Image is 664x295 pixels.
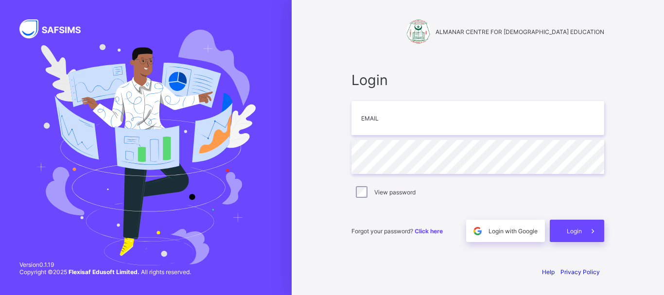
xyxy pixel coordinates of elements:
label: View password [374,189,416,196]
a: Help [542,268,555,276]
span: Login with Google [489,227,538,235]
span: Version 0.1.19 [19,261,191,268]
span: Copyright © 2025 All rights reserved. [19,268,191,276]
img: Hero Image [36,30,256,266]
span: Login [351,71,604,88]
span: ALMANAR CENTRE FOR [DEMOGRAPHIC_DATA] EDUCATION [436,28,604,35]
span: Login [567,227,582,235]
img: SAFSIMS Logo [19,19,92,38]
a: Privacy Policy [560,268,600,276]
img: google.396cfc9801f0270233282035f929180a.svg [472,226,483,237]
strong: Flexisaf Edusoft Limited. [69,268,140,276]
span: Forgot your password? [351,227,443,235]
a: Click here [415,227,443,235]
